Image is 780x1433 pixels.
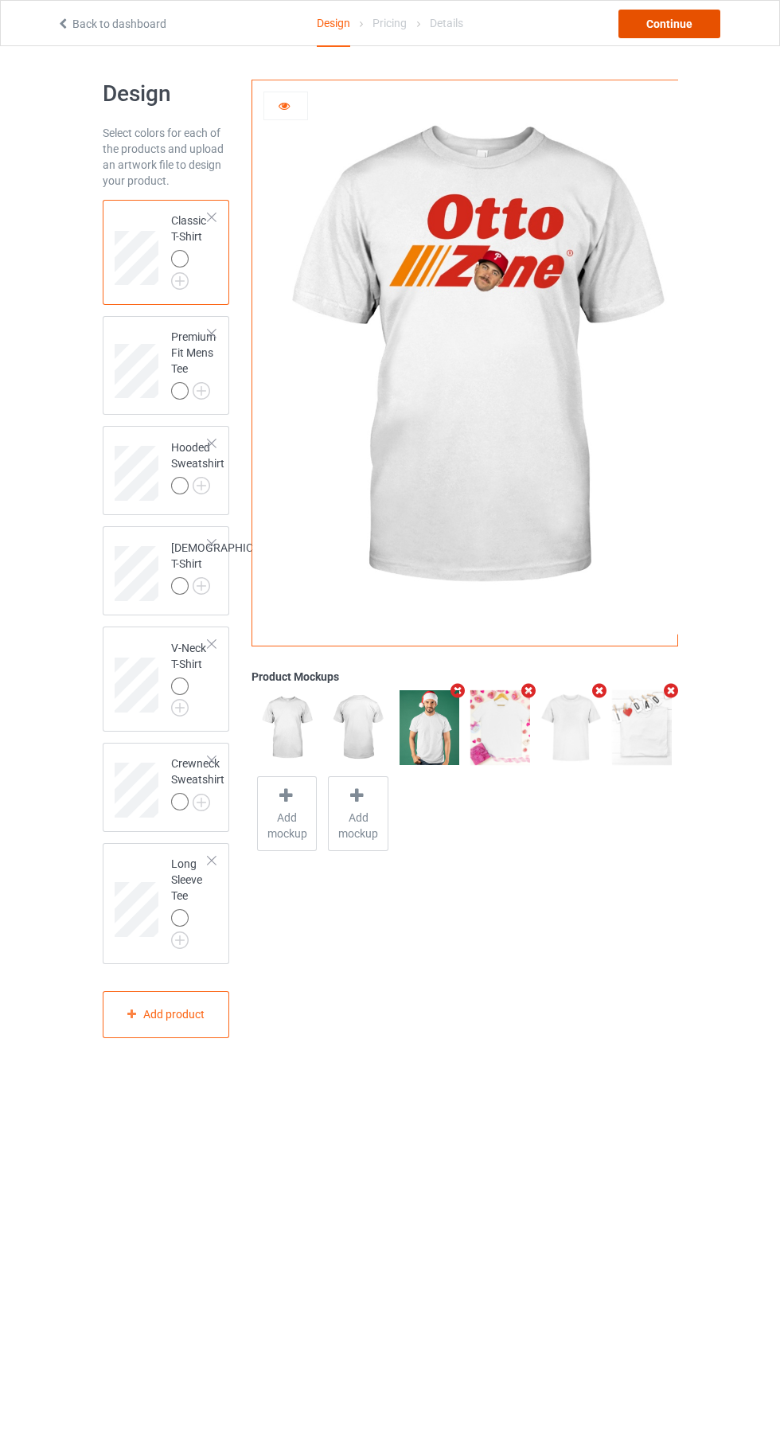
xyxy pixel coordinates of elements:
div: Hooded Sweatshirt [171,439,224,494]
div: Design [317,1,350,47]
h1: Design [103,80,230,108]
div: Continue [618,10,720,38]
i: Remove mockup [661,682,681,699]
div: [DEMOGRAPHIC_DATA] T-Shirt [103,526,230,615]
img: svg+xml;base64,PD94bWwgdmVyc2lvbj0iMS4wIiBlbmNvZGluZz0iVVRGLTgiPz4KPHN2ZyB3aWR0aD0iMjJweCIgaGVpZ2... [193,794,210,811]
div: Select colors for each of the products and upload an artwork file to design your product. [103,125,230,189]
i: Remove mockup [590,682,610,699]
div: Premium Fit Mens Tee [103,316,230,416]
span: Add mockup [258,810,316,841]
span: Add mockup [329,810,387,841]
div: V-Neck T-Shirt [103,627,230,732]
i: Remove mockup [519,682,539,699]
img: regular.jpg [541,690,601,765]
div: Crewneck Sweatshirt [171,756,224,810]
img: regular.jpg [400,690,459,765]
img: regular.jpg [257,690,317,765]
div: Add mockup [257,776,317,851]
div: Pricing [372,1,407,45]
img: svg+xml;base64,PD94bWwgdmVyc2lvbj0iMS4wIiBlbmNvZGluZz0iVVRGLTgiPz4KPHN2ZyB3aWR0aD0iMjJweCIgaGVpZ2... [193,477,210,494]
img: svg+xml;base64,PD94bWwgdmVyc2lvbj0iMS4wIiBlbmNvZGluZz0iVVRGLTgiPz4KPHN2ZyB3aWR0aD0iMjJweCIgaGVpZ2... [193,577,210,595]
div: Classic T-Shirt [171,213,209,284]
div: V-Neck T-Shirt [171,640,209,712]
div: Crewneck Sweatshirt [103,743,230,832]
div: Add product [103,991,230,1038]
div: Product Mockups [252,669,677,685]
img: svg+xml;base64,PD94bWwgdmVyc2lvbj0iMS4wIiBlbmNvZGluZz0iVVRGLTgiPz4KPHN2ZyB3aWR0aD0iMjJweCIgaGVpZ2... [171,272,189,290]
div: Long Sleeve Tee [103,843,230,964]
div: Hooded Sweatshirt [103,426,230,515]
i: Remove mockup [448,682,468,699]
div: Details [430,1,463,45]
a: Back to dashboard [57,18,166,30]
img: svg+xml;base64,PD94bWwgdmVyc2lvbj0iMS4wIiBlbmNvZGluZz0iVVRGLTgiPz4KPHN2ZyB3aWR0aD0iMjJweCIgaGVpZ2... [193,382,210,400]
div: Premium Fit Mens Tee [171,329,216,399]
div: Long Sleeve Tee [171,856,209,943]
div: [DEMOGRAPHIC_DATA] T-Shirt [171,540,287,594]
img: svg+xml;base64,PD94bWwgdmVyc2lvbj0iMS4wIiBlbmNvZGluZz0iVVRGLTgiPz4KPHN2ZyB3aWR0aD0iMjJweCIgaGVpZ2... [171,931,189,949]
img: regular.jpg [612,690,672,765]
div: Add mockup [328,776,388,851]
div: Classic T-Shirt [103,200,230,305]
img: regular.jpg [470,690,530,765]
img: regular.jpg [328,690,388,765]
img: svg+xml;base64,PD94bWwgdmVyc2lvbj0iMS4wIiBlbmNvZGluZz0iVVRGLTgiPz4KPHN2ZyB3aWR0aD0iMjJweCIgaGVpZ2... [171,699,189,716]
